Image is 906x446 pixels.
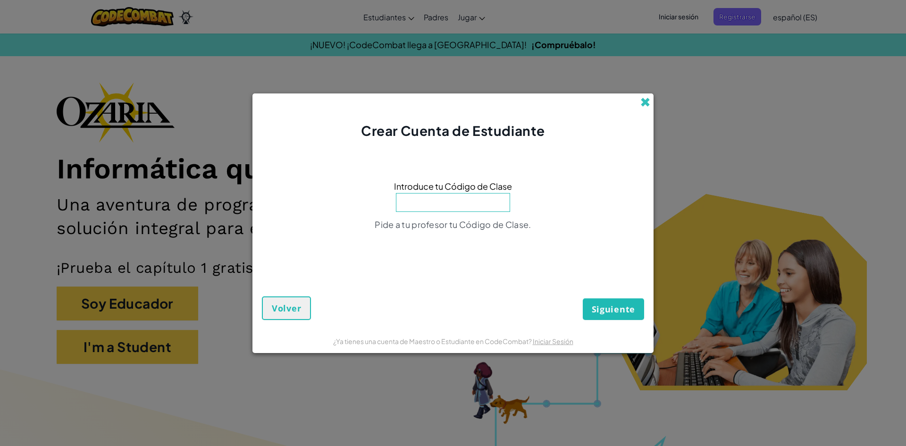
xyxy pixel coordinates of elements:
[272,303,301,314] span: Volver
[533,337,573,345] a: Iniciar Sesión
[361,122,545,139] span: Crear Cuenta de Estudiante
[592,303,635,315] span: Siguiente
[262,296,311,320] button: Volver
[333,337,533,345] span: ¿Ya tienes una cuenta de Maestro o Estudiante en CodeCombat?
[394,179,512,193] span: Introduce tu Código de Clase
[375,219,531,230] span: Pide a tu profesor tu Código de Clase.
[583,298,644,320] button: Siguiente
